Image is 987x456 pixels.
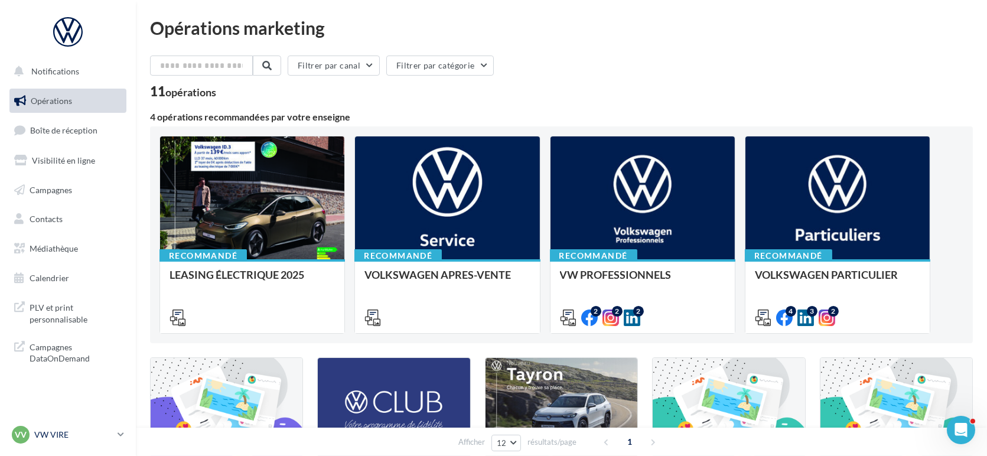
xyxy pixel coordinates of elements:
[7,207,129,232] a: Contacts
[288,56,380,76] button: Filtrer par canal
[828,306,839,317] div: 2
[150,112,973,122] div: 4 opérations recommandées par votre enseigne
[30,125,97,135] span: Boîte de réception
[159,249,247,262] div: Recommandé
[7,89,129,113] a: Opérations
[7,334,129,369] a: Campagnes DataOnDemand
[170,269,335,292] div: LEASING ÉLECTRIQUE 2025
[807,306,817,317] div: 3
[7,118,129,143] a: Boîte de réception
[30,339,122,364] span: Campagnes DataOnDemand
[386,56,494,76] button: Filtrer par catégorie
[591,306,601,317] div: 2
[633,306,644,317] div: 2
[7,266,129,291] a: Calendrier
[150,19,973,37] div: Opérations marketing
[497,438,507,448] span: 12
[745,249,832,262] div: Recommandé
[165,87,216,97] div: opérations
[31,66,79,76] span: Notifications
[30,273,69,283] span: Calendrier
[30,184,72,194] span: Campagnes
[31,96,72,106] span: Opérations
[7,178,129,203] a: Campagnes
[30,243,78,253] span: Médiathèque
[32,155,95,165] span: Visibilité en ligne
[150,85,216,98] div: 11
[7,59,124,84] button: Notifications
[527,437,576,448] span: résultats/page
[15,429,27,441] span: VV
[560,269,725,292] div: VW PROFESSIONNELS
[786,306,796,317] div: 4
[30,299,122,325] span: PLV et print personnalisable
[550,249,637,262] div: Recommandé
[7,295,129,330] a: PLV et print personnalisable
[947,416,975,444] iframe: Intercom live chat
[755,269,920,292] div: VOLKSWAGEN PARTICULIER
[612,306,623,317] div: 2
[491,435,522,451] button: 12
[354,249,442,262] div: Recommandé
[364,269,530,292] div: VOLKSWAGEN APRES-VENTE
[458,437,485,448] span: Afficher
[34,429,113,441] p: VW VIRE
[7,148,129,173] a: Visibilité en ligne
[9,424,126,446] a: VV VW VIRE
[7,236,129,261] a: Médiathèque
[30,214,63,224] span: Contacts
[620,432,639,451] span: 1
